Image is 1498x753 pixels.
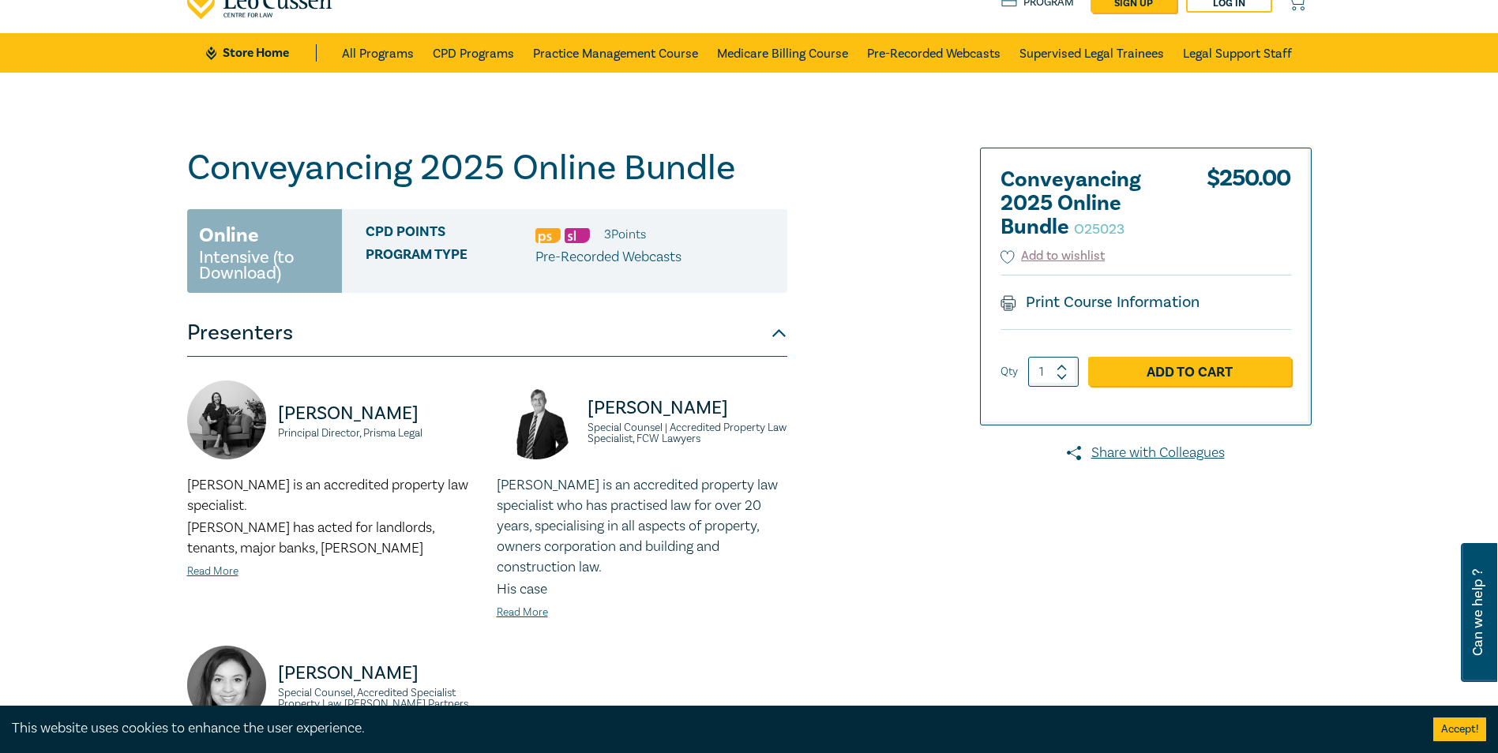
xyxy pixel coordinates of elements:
[1470,553,1485,672] span: Can we help ?
[1028,357,1079,387] input: 1
[497,475,787,578] p: [PERSON_NAME] is an accredited property law specialist who has practised law for over 20 years, s...
[1088,357,1291,387] a: Add to Cart
[1001,292,1200,313] a: Print Course Information
[187,148,787,189] h1: Conveyancing 2025 Online Bundle
[717,33,848,73] a: Medicare Billing Course
[187,519,434,557] span: [PERSON_NAME] has acted for landlords, tenants, major banks, [PERSON_NAME]
[497,605,548,620] a: Read More
[1207,168,1291,247] div: $ 250.00
[187,476,468,515] span: [PERSON_NAME] is an accredited property law specialist.
[278,428,478,439] small: Principal Director, Prisma Legal
[187,380,266,459] img: https://s3.ap-southeast-2.amazonaws.com/leo-cussen-store-production-content/Contacts/Anastasia%20...
[497,579,787,600] p: His case
[533,33,698,73] a: Practice Management Course
[187,309,787,357] button: Presenters
[187,564,238,579] a: Read More
[342,33,414,73] a: All Programs
[1433,717,1486,741] button: Accept cookies
[206,44,316,62] a: Store Home
[278,661,478,686] p: [PERSON_NAME]
[604,224,646,245] li: 3 Point s
[278,687,478,710] small: Special Counsel, Accredited Specialist Property Law, [PERSON_NAME] Partners
[980,443,1312,463] a: Share with Colleagues
[535,228,561,243] img: Professional Skills
[199,249,330,281] small: Intensive (to Download)
[1001,168,1174,239] h2: Conveyancing 2025 Online Bundle
[1183,33,1292,73] a: Legal Support Staff
[199,221,259,249] h3: Online
[588,422,787,444] small: Special Counsel | Accredited Property Law Specialist, FCW Lawyers
[366,224,535,245] span: CPD Points
[1019,33,1164,73] a: Supervised Legal Trainees
[1074,220,1124,238] small: O25023
[278,401,478,426] p: [PERSON_NAME]
[565,228,590,243] img: Substantive Law
[1001,363,1018,380] label: Qty
[867,33,1001,73] a: Pre-Recorded Webcasts
[497,380,576,459] img: https://s3.ap-southeast-2.amazonaws.com/leo-cussen-store-production-content/Contacts/David%20McKe...
[366,247,535,268] span: Program type
[1001,247,1106,265] button: Add to wishlist
[187,646,266,725] img: https://s3.ap-southeast-2.amazonaws.com/leo-cussen-store-production-content/Contacts/Victoria%20A...
[535,247,681,268] p: Pre-Recorded Webcasts
[12,718,1410,739] div: This website uses cookies to enhance the user experience.
[588,395,787,421] p: [PERSON_NAME]
[433,33,514,73] a: CPD Programs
